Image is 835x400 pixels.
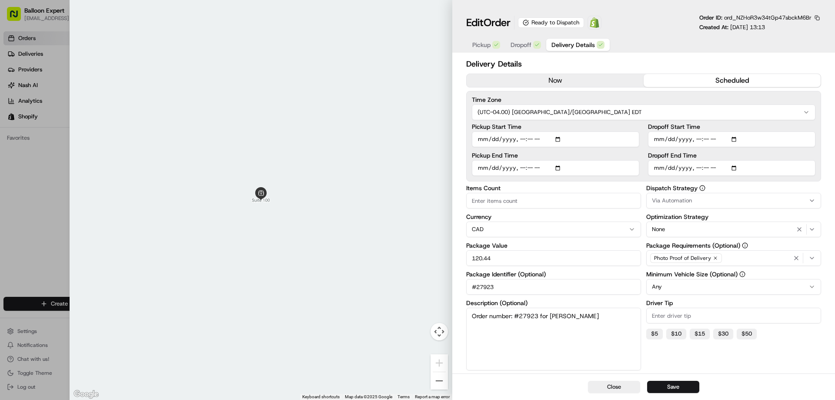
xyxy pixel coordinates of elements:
span: Knowledge Base [17,195,67,203]
button: $10 [666,329,686,339]
span: None [652,225,665,233]
button: Photo Proof of Delivery [646,250,821,266]
input: Clear [23,56,144,65]
span: • [94,135,97,142]
a: Report a map error [415,394,450,399]
input: Enter items count [466,193,641,208]
span: Photo Proof of Delivery [654,255,711,262]
label: Package Value [466,242,641,249]
a: Powered byPylon [61,215,105,222]
span: Order [484,16,511,30]
label: Package Requirements (Optional) [646,242,821,249]
img: 1736555255976-a54dd68f-1ca7-489b-9aae-adbdc363a1c4 [17,135,24,142]
button: scheduled [644,74,821,87]
p: Created At: [699,24,765,31]
img: 1736555255976-a54dd68f-1ca7-489b-9aae-adbdc363a1c4 [9,83,24,99]
div: 📗 [9,195,16,202]
button: Close [588,381,640,393]
button: Package Requirements (Optional) [742,242,748,249]
span: Pickup [472,40,491,49]
img: Shopify [589,17,600,28]
a: Open this area in Google Maps (opens a new window) [72,389,100,400]
button: Minimum Vehicle Size (Optional) [739,271,745,277]
h2: Delivery Details [466,58,821,70]
img: Wisdom Oko [9,127,23,144]
span: Pylon [87,216,105,222]
input: Enter package identifier [466,279,641,295]
div: Ready to Dispatch [518,17,584,28]
button: Dispatch Strategy [699,185,705,191]
a: Shopify [588,16,601,30]
span: Wisdom [PERSON_NAME] [27,135,93,142]
img: Grace Nketiah [9,150,23,164]
img: Google [72,389,100,400]
button: None [646,222,821,237]
button: See all [135,111,158,122]
span: Map data ©2025 Google [345,394,392,399]
label: Pickup End Time [472,152,639,158]
p: Order ID: [699,14,812,22]
textarea: Order number: #27923 for [PERSON_NAME] [466,308,641,370]
img: 1736555255976-a54dd68f-1ca7-489b-9aae-adbdc363a1c4 [17,159,24,166]
label: Package Identifier (Optional) [466,271,641,277]
a: 💻API Documentation [70,191,143,207]
p: Welcome 👋 [9,35,158,49]
img: 4920774857489_3d7f54699973ba98c624_72.jpg [18,83,34,99]
label: Items Count [466,185,641,191]
img: Nash [9,9,26,26]
div: Start new chat [39,83,143,92]
button: Keyboard shortcuts [302,394,340,400]
span: Via Automation [652,197,692,205]
input: Enter driver tip [646,308,821,323]
label: Dropoff Start Time [648,124,815,130]
button: Save [647,381,699,393]
div: 💻 [73,195,80,202]
span: [DATE] [99,135,117,142]
input: Enter package value [466,250,641,266]
a: 📗Knowledge Base [5,191,70,207]
h1: Edit [466,16,511,30]
button: Zoom in [431,354,448,372]
label: Time Zone [472,97,815,103]
div: Past conversations [9,113,58,120]
span: [PERSON_NAME] [27,158,70,165]
button: $5 [646,329,663,339]
label: Dispatch Strategy [646,185,821,191]
button: Map camera controls [431,323,448,340]
span: Dropoff [511,40,531,49]
span: API Documentation [82,195,140,203]
label: Minimum Vehicle Size (Optional) [646,271,821,277]
button: Zoom out [431,372,448,390]
button: $15 [690,329,710,339]
button: now [467,74,644,87]
span: ord_NZHoR3w34tGp47sbckM6Br [724,14,812,21]
div: We're available if you need us! [39,92,120,99]
button: Start new chat [148,86,158,96]
label: Currency [466,214,641,220]
label: Driver Tip [646,300,821,306]
span: • [72,158,75,165]
label: Pickup Start Time [472,124,639,130]
span: Delivery Details [551,40,595,49]
button: $30 [713,329,733,339]
label: Optimization Strategy [646,214,821,220]
span: [DATE] [77,158,95,165]
span: [DATE] 13:13 [730,24,765,31]
button: Via Automation [646,193,821,208]
label: Description (Optional) [466,300,641,306]
a: Terms (opens in new tab) [397,394,410,399]
button: $50 [737,329,757,339]
label: Dropoff End Time [648,152,815,158]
